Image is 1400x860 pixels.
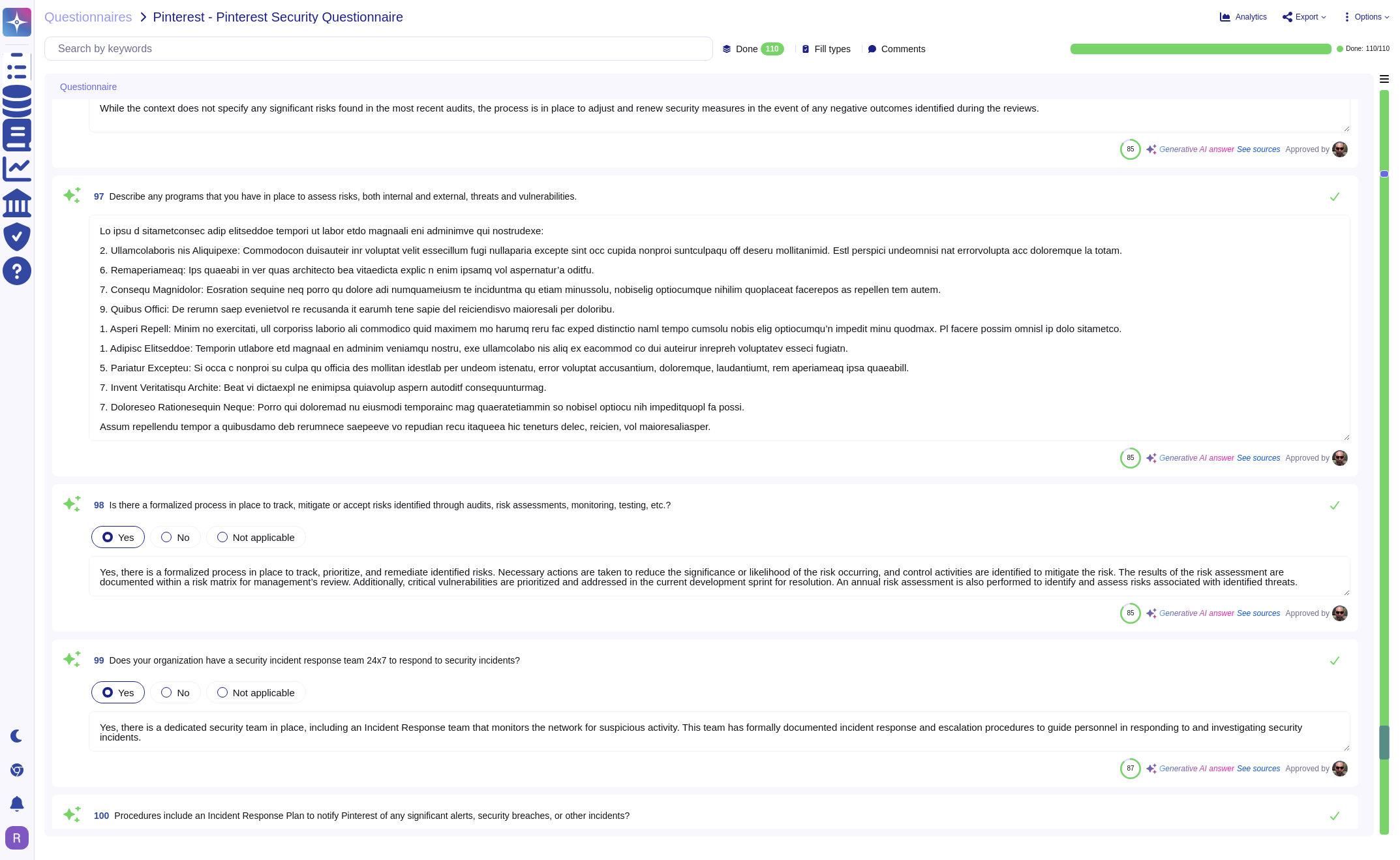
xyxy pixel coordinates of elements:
textarea: Yes, there is a dedicated security team in place, including an Incident Response team that monito... [89,711,1350,752]
span: 98 [89,500,104,510]
span: Yes [118,687,134,698]
span: 97 [89,192,104,201]
span: Fill types [815,44,851,54]
img: user [1332,450,1348,466]
span: Options [1355,13,1382,21]
span: Export [1296,13,1318,21]
button: Analytics [1220,12,1267,22]
span: Approved by [1286,454,1330,462]
span: Does your organization have a security incident response team 24x7 to respond to security incidents? [110,655,521,666]
span: See sources [1237,454,1281,462]
textarea: Yes, there is a formalized process in place to track, prioritize, and remediate identified risks.... [89,556,1350,596]
span: No [177,532,189,543]
span: Approved by [1286,765,1330,773]
span: Not applicable [233,532,295,543]
span: See sources [1237,146,1281,153]
span: 99 [89,656,104,665]
span: 100 [89,811,109,820]
img: user [5,826,29,850]
span: Yes [118,532,134,543]
span: Done: [1346,46,1363,52]
span: See sources [1237,609,1281,617]
div: 110 [761,42,784,55]
span: Approved by [1286,146,1330,153]
span: Generative AI answer [1159,146,1234,153]
span: Analytics [1236,13,1267,21]
button: user [3,823,38,852]
span: 85 [1127,454,1134,461]
span: See sources [1237,765,1281,773]
img: user [1332,142,1348,157]
span: Comments [881,44,926,54]
span: Not applicable [233,687,295,698]
span: No [177,687,189,698]
img: user [1332,761,1348,776]
span: Pinterest - Pinterest Security Questionnaire [153,10,404,23]
input: Search by keywords [52,37,712,60]
span: Generative AI answer [1159,765,1234,773]
textarea: Lo ipsu d sitametconsec adip elitseddoe tempori ut labor etdo magnaali eni adminimve qui nostrude... [89,215,1350,441]
span: Questionnaire [60,82,117,91]
span: Generative AI answer [1159,609,1234,617]
span: Generative AI answer [1159,454,1234,462]
span: Questionnaires [44,10,132,23]
span: Procedures include an Incident Response Plan to notify Pinterest of any significant alerts, secur... [114,810,630,821]
span: Done [736,44,757,54]
img: user [1332,606,1348,621]
span: Is there a formalized process in place to track, mitigate or accept risks identified through audi... [110,500,671,510]
span: 87 [1127,765,1134,772]
span: 85 [1127,609,1134,617]
span: 110 / 110 [1366,46,1390,52]
span: Approved by [1286,609,1330,617]
span: 85 [1127,146,1134,153]
span: Describe any programs that you have in place to assess risks, both internal and external, threats... [110,191,577,202]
